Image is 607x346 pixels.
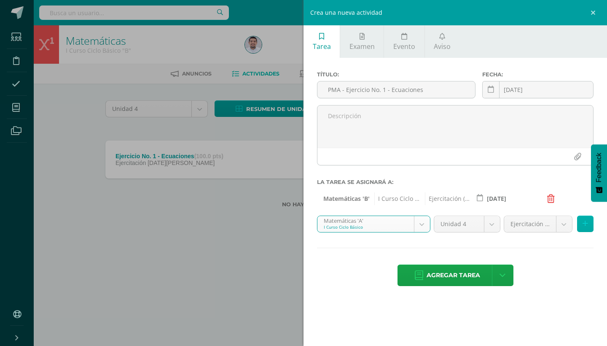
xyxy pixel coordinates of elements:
div: Matemáticas 'A' [324,216,408,224]
input: Título [317,81,475,98]
a: Unidad 4 [434,216,500,232]
span: Matemáticas 'B' [323,192,370,205]
span: Examen [349,42,375,51]
span: I Curso Ciclo Básico [374,192,420,205]
a: Ejercitación (25.0%) [504,216,572,232]
span: Aviso [434,42,451,51]
a: Evento [384,25,424,58]
div: I Curso Ciclo Básico [324,224,408,230]
input: Fecha de entrega [483,81,593,98]
span: Agregar tarea [427,265,480,286]
span: Unidad 4 [440,216,478,232]
a: Examen [340,25,384,58]
a: Aviso [425,25,460,58]
button: Feedback - Mostrar encuesta [591,144,607,202]
a: Tarea [303,25,340,58]
span: Feedback [595,153,603,182]
a: Matemáticas 'A'I Curso Ciclo Básico [317,216,430,232]
label: La tarea se asignará a: [317,179,594,185]
label: Título: [317,71,475,78]
span: Ejercitación (25.0%) [510,216,550,232]
span: Evento [393,42,415,51]
span: Tarea [313,42,331,51]
label: Fecha: [482,71,594,78]
span: Ejercitación (25.0%) [425,192,471,205]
